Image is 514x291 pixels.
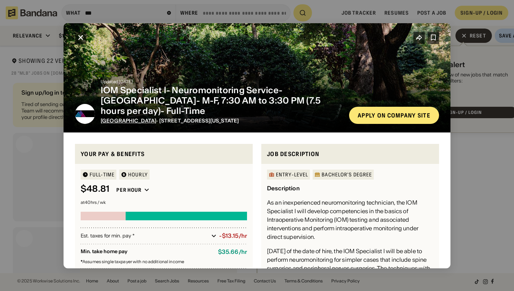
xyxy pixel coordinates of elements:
[75,104,95,124] img: Mount Sinai logo
[101,85,343,116] div: IOM Specialist I- Neuromonitoring Service- [GEOGRAPHIC_DATA]- M-F, 7:30 AM to 3:30 PM (7.5 hours ...
[101,117,156,124] a: [GEOGRAPHIC_DATA]
[101,80,343,84] div: Updated [DATE]
[116,187,141,193] div: Per hour
[81,184,109,194] div: $ 48.81
[267,198,433,241] div: As an inexperienced neuromonitoring technician, the IOM Specialist I will develop competencies in...
[81,149,247,158] div: Your pay & benefits
[276,172,308,177] div: Entry-Level
[81,249,212,255] div: Min. take home pay
[81,200,247,205] div: at 40 hrs / wk
[322,172,372,177] div: Bachelor's Degree
[81,260,247,264] div: Assumes single taxpayer with no additional income
[267,149,433,158] div: Job Description
[218,249,247,255] div: $ 35.66 / hr
[219,232,247,239] div: -$13.15/hr
[101,117,343,124] div: · [STREET_ADDRESS][US_STATE]
[81,232,208,239] div: Est. taxes for min. pay *
[358,112,430,118] div: Apply on company site
[267,185,300,192] div: Description
[90,172,115,177] div: Full-time
[128,172,148,177] div: HOURLY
